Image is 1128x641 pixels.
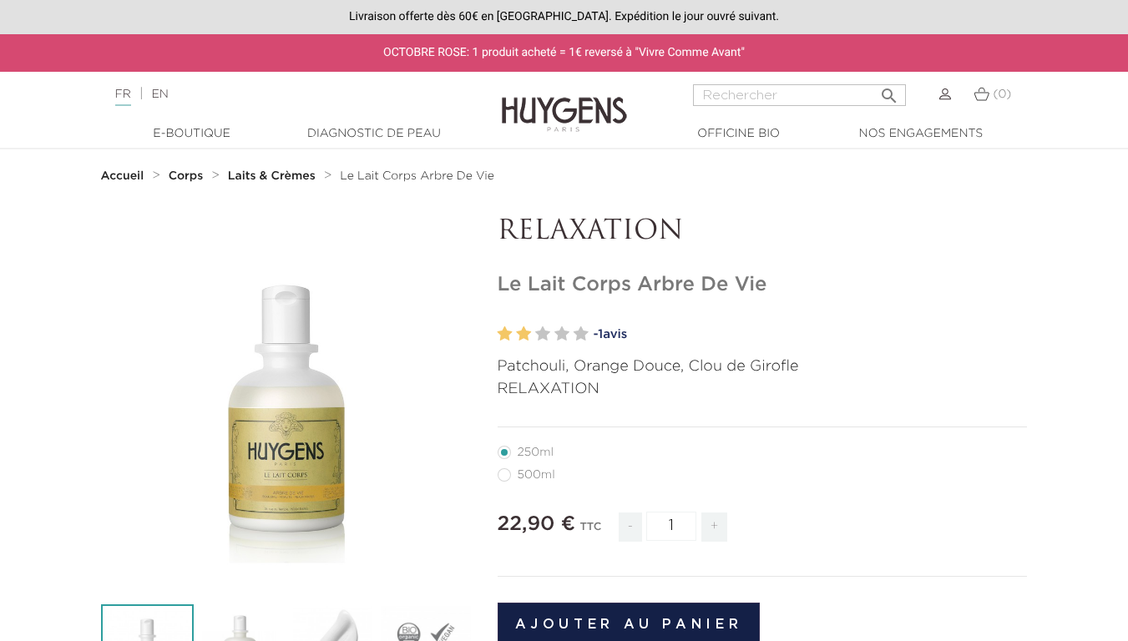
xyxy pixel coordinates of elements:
div: | [107,84,458,104]
a: Laits & Crèmes [228,169,320,183]
p: RELAXATION [498,378,1028,401]
a: -1avis [594,322,1028,347]
label: 4 [554,322,569,346]
strong: Laits & Crèmes [228,170,316,182]
label: 500ml [498,468,575,482]
div: TTC [579,509,601,554]
span: 22,90 € [498,514,575,534]
label: 2 [516,322,531,346]
img: Huygens [502,70,627,134]
a: Nos engagements [837,125,1004,143]
span: (0) [993,88,1011,100]
label: 5 [574,322,589,346]
label: 3 [535,322,550,346]
span: - [619,512,642,542]
input: Quantité [646,512,696,541]
label: 250ml [498,446,574,459]
input: Rechercher [693,84,906,106]
label: 1 [498,322,513,346]
a: Corps [169,169,207,183]
strong: Corps [169,170,204,182]
i:  [879,81,899,101]
span: + [701,512,728,542]
a: FR [115,88,131,106]
a: E-Boutique [109,125,276,143]
a: Diagnostic de peau [291,125,458,143]
button:  [874,79,904,102]
p: RELAXATION [498,216,1028,248]
h1: Le Lait Corps Arbre De Vie [498,273,1028,297]
span: 1 [598,328,603,341]
a: Accueil [101,169,148,183]
a: EN [151,88,168,100]
span: Le Lait Corps Arbre De Vie [340,170,494,182]
a: Le Lait Corps Arbre De Vie [340,169,494,183]
p: Patchouli, Orange Douce, Clou de Girofle [498,356,1028,378]
strong: Accueil [101,170,144,182]
a: Officine Bio [655,125,822,143]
